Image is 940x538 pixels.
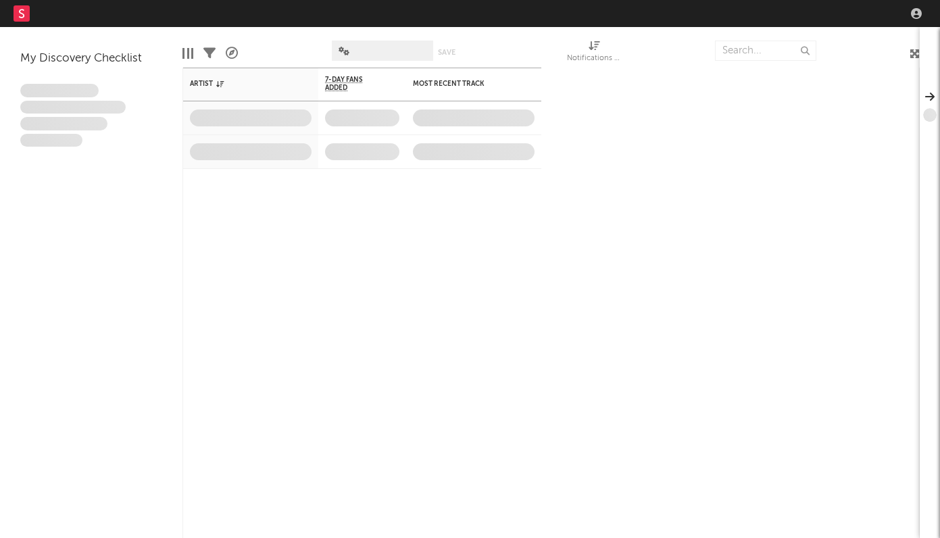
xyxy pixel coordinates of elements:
[567,34,621,73] div: Notifications (Artist)
[715,41,816,61] input: Search...
[325,76,379,92] span: 7-Day Fans Added
[182,34,193,73] div: Edit Columns
[190,80,291,88] div: Artist
[438,49,455,56] button: Save
[20,134,82,147] span: Aliquam viverra
[203,34,216,73] div: Filters
[226,34,238,73] div: A&R Pipeline
[20,84,99,97] span: Lorem ipsum dolor
[20,101,126,114] span: Integer aliquet in purus et
[20,117,107,130] span: Praesent ac interdum
[567,51,621,67] div: Notifications (Artist)
[20,51,162,67] div: My Discovery Checklist
[413,80,514,88] div: Most Recent Track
